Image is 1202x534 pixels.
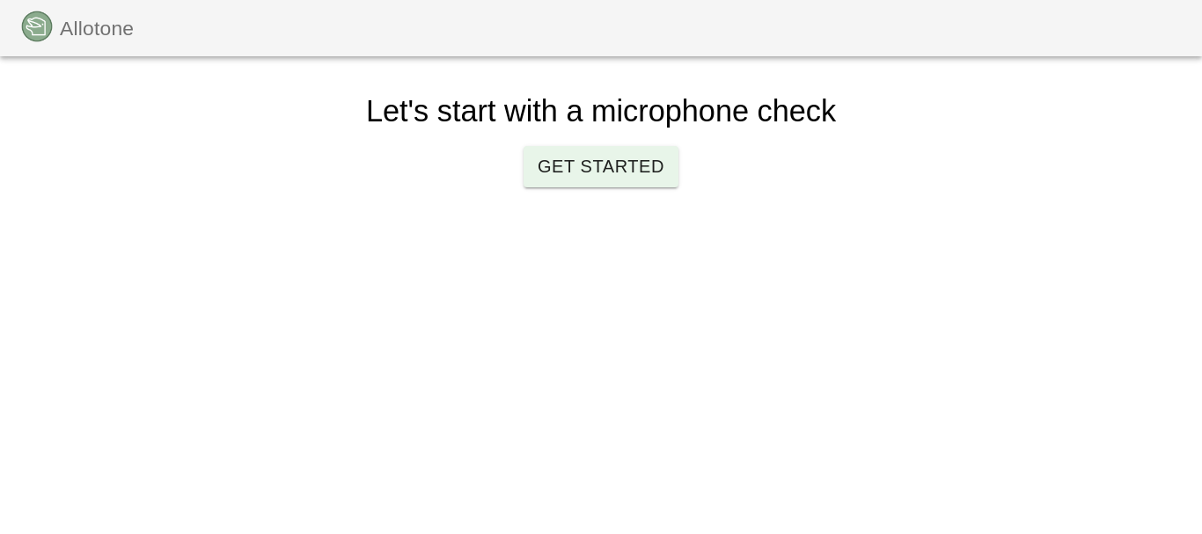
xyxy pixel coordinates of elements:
[60,13,1181,43] nav: Breadcrumb
[21,11,53,42] img: logo
[538,151,664,182] span: Get Started
[366,91,836,132] h5: Let's start with a microphone check
[524,146,678,187] button: Get Started
[60,13,134,43] p: Allotone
